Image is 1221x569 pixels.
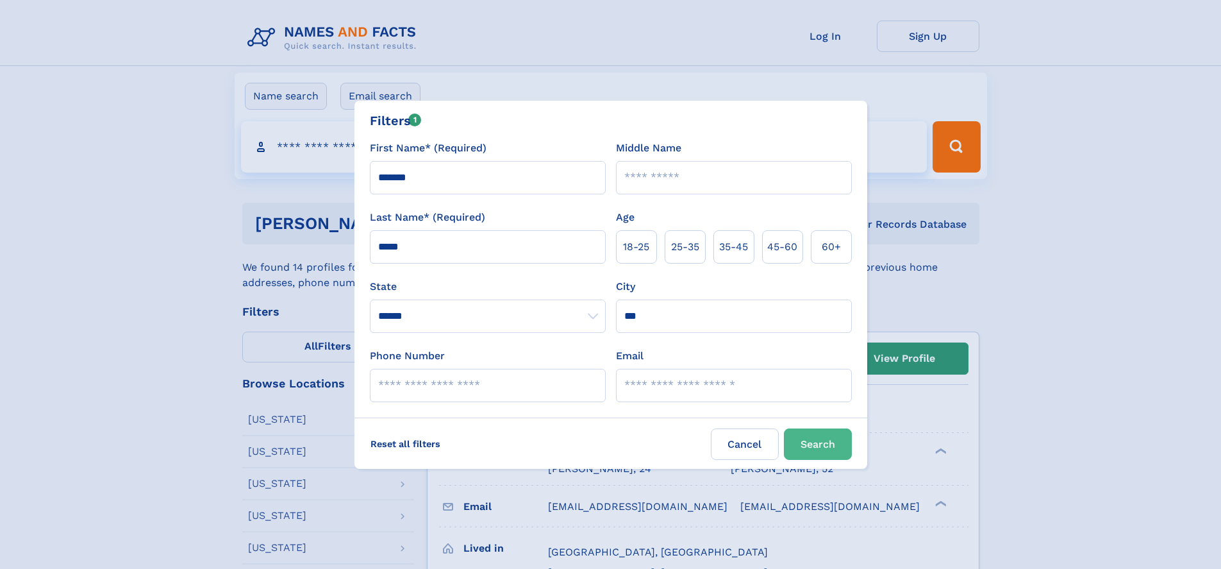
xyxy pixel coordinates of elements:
[784,429,852,460] button: Search
[362,429,449,459] label: Reset all filters
[623,239,649,255] span: 18‑25
[370,279,606,294] label: State
[822,239,841,255] span: 60+
[711,429,779,460] label: Cancel
[370,111,422,130] div: Filters
[616,279,635,294] label: City
[370,210,485,225] label: Last Name* (Required)
[616,140,681,156] label: Middle Name
[767,239,797,255] span: 45‑60
[671,239,699,255] span: 25‑35
[616,348,644,364] label: Email
[370,140,486,156] label: First Name* (Required)
[370,348,445,364] label: Phone Number
[719,239,748,255] span: 35‑45
[616,210,635,225] label: Age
